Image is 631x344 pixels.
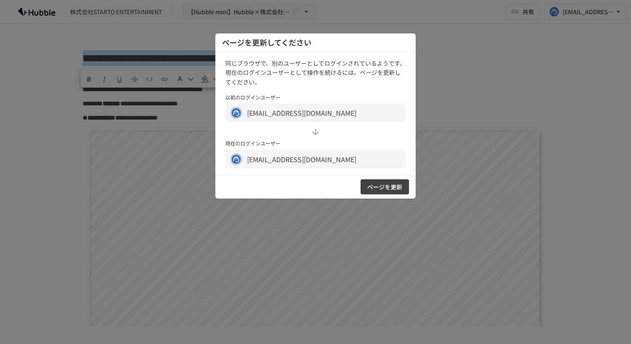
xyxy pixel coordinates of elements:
[215,33,416,52] div: ページを更新してください
[247,154,393,164] div: [EMAIL_ADDRESS][DOMAIN_NAME]
[247,108,393,118] div: [EMAIL_ADDRESS][DOMAIN_NAME]
[225,93,406,101] p: 以前のログインユーザー
[361,179,409,195] button: ページを更新
[225,59,406,87] p: 同じブラウザで、別のユーザーとしてログインされているようです。 現在のログインユーザーとして操作を続けるには、ページを更新してください。
[225,139,406,147] p: 現在のログインユーザー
